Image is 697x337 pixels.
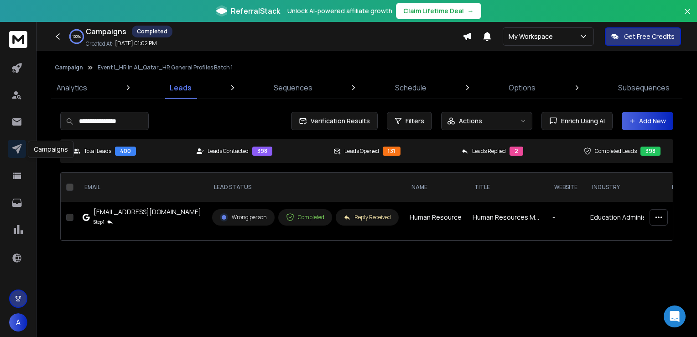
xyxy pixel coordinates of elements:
p: Actions [459,116,482,126]
a: Sequences [268,77,318,99]
div: Open Intercom Messenger [664,305,686,327]
div: Completed [286,213,324,221]
span: Filters [406,116,424,126]
button: Campaign [55,64,83,71]
p: 100 % [73,34,81,39]
p: Leads Opened [344,147,379,155]
th: NAME [404,173,467,202]
h1: Campaigns [86,26,126,37]
button: Claim Lifetime Deal→ [396,3,481,19]
button: Close banner [681,5,693,27]
div: [EMAIL_ADDRESS][DOMAIN_NAME] [94,207,201,216]
th: EMAIL [77,173,207,202]
button: Verification Results [291,112,378,130]
button: Filters [387,112,432,130]
a: Options [503,77,541,99]
button: A [9,313,27,332]
a: Schedule [390,77,432,99]
p: Options [509,82,536,93]
button: Add New [622,112,673,130]
th: industry [585,173,665,202]
div: 398 [252,147,272,156]
p: Event 1_HR In AI_Qatar_HR General Profiles Batch 1 [98,64,233,71]
th: title [467,173,547,202]
div: 131 [383,147,401,156]
p: Schedule [395,82,427,93]
th: website [547,173,585,202]
p: Get Free Credits [624,32,675,41]
td: Education Administration Programs [585,202,665,233]
p: Sequences [274,82,312,93]
p: Leads Replied [472,147,506,155]
span: Verification Results [307,116,370,126]
td: Human Resources Manager [467,202,547,233]
p: Leads [170,82,192,93]
div: Wrong person [220,213,267,221]
a: Analytics [51,77,93,99]
td: - [547,202,585,233]
div: 2 [510,147,523,156]
button: Enrich Using AI [541,112,613,130]
div: 398 [640,147,661,156]
div: Campaigns [28,141,74,158]
div: 400 [115,147,136,156]
div: Reply Received [343,214,391,221]
p: Unlock AI-powered affiliate growth [287,6,392,16]
span: → [468,6,474,16]
p: Total Leads [84,147,111,155]
p: Subsequences [618,82,670,93]
p: Analytics [57,82,87,93]
a: Leads [164,77,197,99]
p: Leads Contacted [208,147,249,155]
p: [DATE] 01:02 PM [115,40,157,47]
button: Get Free Credits [605,27,681,46]
td: Human Resource [404,202,467,233]
p: My Workspace [509,32,557,41]
span: ReferralStack [231,5,280,16]
th: LEAD STATUS [207,173,404,202]
p: Created At: [86,40,113,47]
a: Subsequences [613,77,675,99]
p: Completed Leads [595,147,637,155]
div: Completed [132,26,172,37]
span: Enrich Using AI [557,116,605,126]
